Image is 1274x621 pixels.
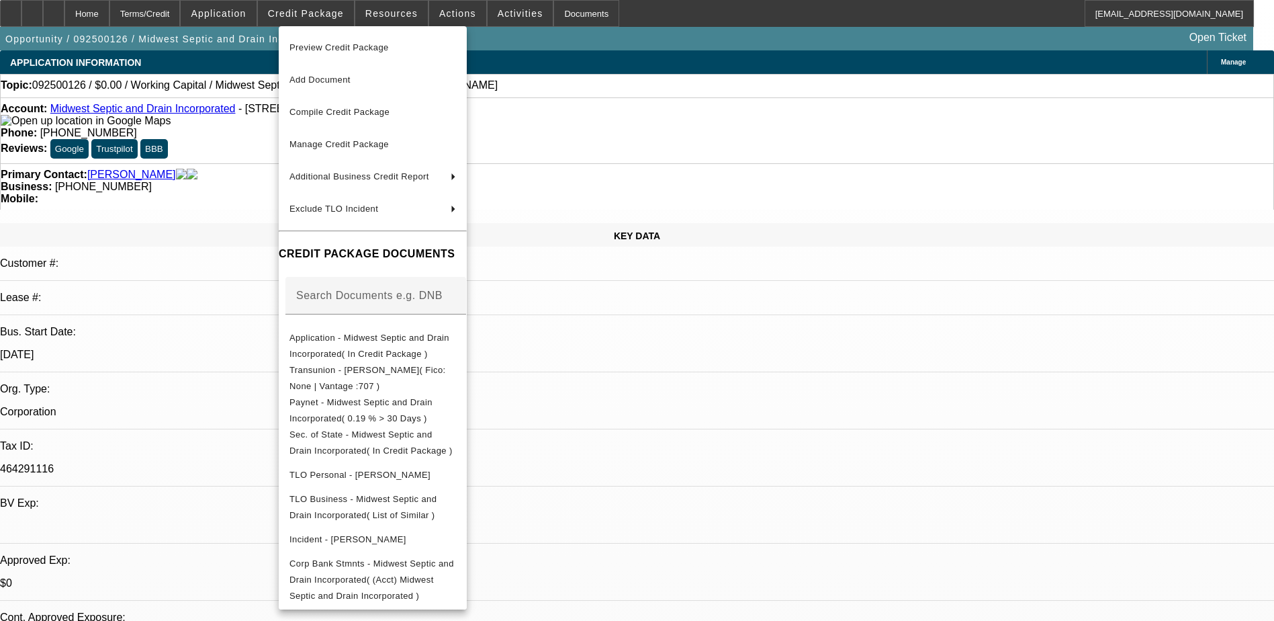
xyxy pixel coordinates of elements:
span: Paynet - Midwest Septic and Drain Incorporated( 0.19 % > 30 Days ) [289,397,433,423]
span: Sec. of State - Midwest Septic and Drain Incorporated( In Credit Package ) [289,429,453,456]
span: Manage Credit Package [289,139,389,149]
span: Compile Credit Package [289,107,390,117]
button: Application - Midwest Septic and Drain Incorporated( In Credit Package ) [279,330,467,362]
span: TLO Business - Midwest Septic and Drain Incorporated( List of Similar ) [289,494,437,520]
button: Corp Bank Stmnts - Midwest Septic and Drain Incorporated( (Acct) Midwest Septic and Drain Incorpo... [279,556,467,604]
span: Additional Business Credit Report [289,171,429,181]
mat-label: Search Documents e.g. DNB [296,290,443,301]
button: TLO Business - Midwest Septic and Drain Incorporated( List of Similar ) [279,491,467,524]
button: Paynet - Midwest Septic and Drain Incorporated( 0.19 % > 30 Days ) [279,395,467,427]
span: Application - Midwest Septic and Drain Incorporated( In Credit Package ) [289,333,449,359]
h4: CREDIT PACKAGE DOCUMENTS [279,246,467,262]
span: Corp Bank Stmnts - Midwest Septic and Drain Incorporated( (Acct) Midwest Septic and Drain Incorpo... [289,558,454,601]
span: Transunion - [PERSON_NAME]( Fico: None | Vantage :707 ) [289,365,446,391]
span: TLO Personal - [PERSON_NAME] [289,470,430,480]
span: Preview Credit Package [289,42,389,52]
button: Transunion - Hubbard, Josh( Fico: None | Vantage :707 ) [279,362,467,395]
span: Add Document [289,75,351,85]
button: Sec. of State - Midwest Septic and Drain Incorporated( In Credit Package ) [279,427,467,459]
span: Exclude TLO Incident [289,204,378,214]
button: TLO Personal - Hubbard, Josh [279,459,467,491]
button: Incident - Hubbard, Josh [279,524,467,556]
span: Incident - [PERSON_NAME] [289,534,406,544]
